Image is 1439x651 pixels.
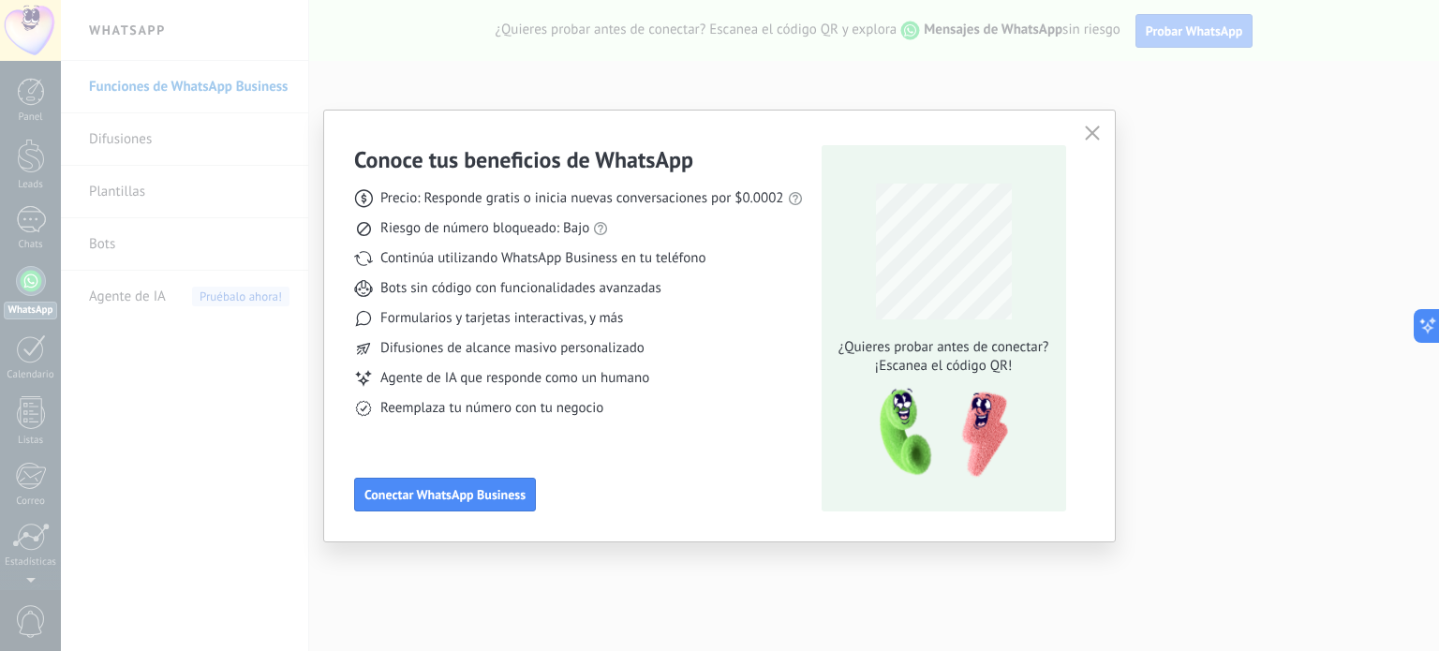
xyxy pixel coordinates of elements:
[380,279,661,298] span: Bots sin código con funcionalidades avanzadas
[380,369,649,388] span: Agente de IA que responde como un humano
[864,383,1012,483] img: qr-pic-1x.png
[380,189,784,208] span: Precio: Responde gratis o inicia nuevas conversaciones por $0.0002
[354,145,693,174] h3: Conoce tus beneficios de WhatsApp
[833,357,1054,376] span: ¡Escanea el código QR!
[380,249,705,268] span: Continúa utilizando WhatsApp Business en tu teléfono
[833,338,1054,357] span: ¿Quieres probar antes de conectar?
[380,219,589,238] span: Riesgo de número bloqueado: Bajo
[380,399,603,418] span: Reemplaza tu número con tu negocio
[354,478,536,511] button: Conectar WhatsApp Business
[380,309,623,328] span: Formularios y tarjetas interactivas, y más
[364,488,526,501] span: Conectar WhatsApp Business
[380,339,645,358] span: Difusiones de alcance masivo personalizado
